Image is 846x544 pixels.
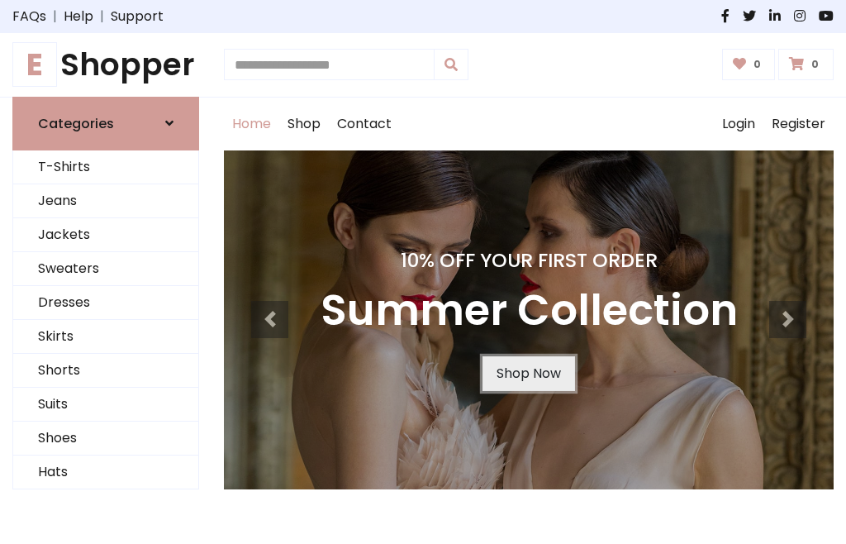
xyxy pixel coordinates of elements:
a: Contact [329,98,400,150]
a: Help [64,7,93,26]
a: Hats [13,456,198,489]
a: Suits [13,388,198,422]
a: 0 [778,49,834,80]
span: 0 [749,57,765,72]
span: | [46,7,64,26]
h4: 10% Off Your First Order [321,249,738,272]
h6: Categories [38,116,114,131]
a: 0 [722,49,776,80]
span: | [93,7,111,26]
a: Categories [12,97,199,150]
a: FAQs [12,7,46,26]
a: EShopper [12,46,199,84]
a: Home [224,98,279,150]
a: Shop Now [482,356,575,391]
h3: Summer Collection [321,285,738,336]
a: Jeans [13,184,198,218]
a: Shoes [13,422,198,456]
span: E [12,42,57,87]
a: Dresses [13,286,198,320]
a: Skirts [13,320,198,354]
a: Support [111,7,164,26]
h1: Shopper [12,46,199,84]
a: Sweaters [13,252,198,286]
a: Shorts [13,354,198,388]
a: Login [714,98,763,150]
span: 0 [807,57,823,72]
a: Shop [279,98,329,150]
a: Jackets [13,218,198,252]
a: Register [763,98,834,150]
a: T-Shirts [13,150,198,184]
